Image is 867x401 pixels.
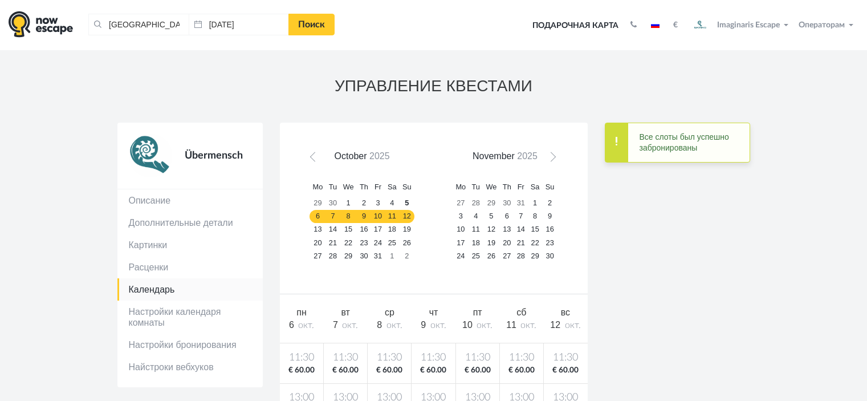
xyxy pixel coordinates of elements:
[371,249,385,262] a: 31
[377,320,382,330] span: 8
[296,307,307,317] span: пн
[117,212,263,234] a: Дополнительные детали
[500,236,514,249] a: 20
[117,256,263,278] a: Расценки
[400,197,414,210] a: 5
[310,197,325,210] a: 29
[528,236,543,249] a: 22
[402,183,412,191] span: Sunday
[385,249,400,262] a: 1
[357,197,371,210] a: 2
[371,210,385,223] a: 10
[375,183,381,191] span: Friday
[543,197,557,210] a: 2
[340,249,357,262] a: 29
[117,301,263,334] a: Настройки календаря комнаты
[310,223,325,236] a: 13
[429,307,438,317] span: чт
[400,210,414,223] a: 12
[313,183,323,191] span: Monday
[514,223,528,236] a: 14
[117,278,263,301] a: Календарь
[517,151,538,161] span: 2025
[500,249,514,262] a: 27
[605,123,750,163] div: Все слоты был успешно забронированы
[282,351,321,365] span: 11:30
[326,197,340,210] a: 30
[414,365,453,376] span: € 60.00
[298,321,314,330] span: окт.
[469,223,483,236] a: 11
[357,236,371,249] a: 23
[565,321,581,330] span: окт.
[528,249,543,262] a: 29
[370,365,409,376] span: € 60.00
[502,351,541,365] span: 11:30
[340,223,357,236] a: 15
[388,183,397,191] span: Saturday
[326,365,365,376] span: € 60.00
[469,197,483,210] a: 28
[651,22,660,28] img: ru.jpg
[453,210,469,223] a: 3
[514,249,528,262] a: 28
[500,223,514,236] a: 13
[117,356,263,378] a: Найстроки вебхуков
[500,197,514,210] a: 30
[502,365,541,376] span: € 60.00
[483,223,500,236] a: 12
[796,19,858,31] button: Операторам
[288,14,335,35] a: Поиск
[514,210,528,223] a: 7
[342,321,358,330] span: окт.
[462,320,473,330] span: 10
[172,134,251,177] div: Übermensch
[673,21,678,29] strong: €
[546,365,585,376] span: € 60.00
[310,236,325,249] a: 20
[514,236,528,249] a: 21
[453,223,469,236] a: 10
[340,236,357,249] a: 22
[370,351,409,365] span: 11:30
[518,183,524,191] span: Friday
[335,151,367,161] span: October
[357,210,371,223] a: 9
[472,183,480,191] span: Tuesday
[385,197,400,210] a: 4
[329,183,337,191] span: Tuesday
[546,351,585,365] span: 11:30
[9,11,73,38] img: logo
[326,236,340,249] a: 21
[528,223,543,236] a: 15
[469,210,483,223] a: 4
[486,183,496,191] span: Wednesday
[543,249,557,262] a: 30
[400,223,414,236] a: 19
[282,365,321,376] span: € 60.00
[516,307,526,317] span: сб
[458,365,497,376] span: € 60.00
[483,236,500,249] a: 19
[550,320,560,330] span: 12
[430,321,446,330] span: окт.
[289,320,294,330] span: 6
[421,320,426,330] span: 9
[483,249,500,262] a: 26
[453,236,469,249] a: 17
[500,210,514,223] a: 6
[546,183,555,191] span: Sunday
[414,351,453,365] span: 11:30
[483,210,500,223] a: 5
[469,236,483,249] a: 18
[546,155,555,164] span: Next
[326,351,365,365] span: 11:30
[326,210,340,223] a: 7
[340,197,357,210] a: 1
[385,223,400,236] a: 18
[543,223,557,236] a: 16
[506,320,516,330] span: 11
[386,321,402,330] span: окт.
[458,351,497,365] span: 11:30
[483,197,500,210] a: 29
